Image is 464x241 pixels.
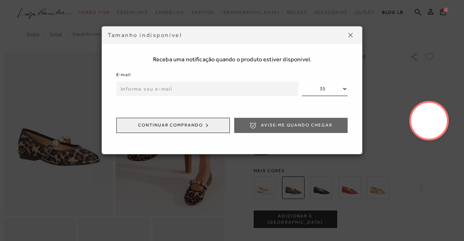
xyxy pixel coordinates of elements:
span: Receba uma notificação quando o produto estiver disponível. [116,55,348,63]
img: icon-close.png [348,33,353,37]
span: Avise-me quando chegar [261,122,332,128]
input: Informe seu e-mail [116,82,298,96]
button: Avise-me quando chegar [234,118,348,133]
button: Continuar comprando [116,118,230,133]
label: E-mail [116,71,131,78]
div: Tamanho indisponível [108,31,345,39]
